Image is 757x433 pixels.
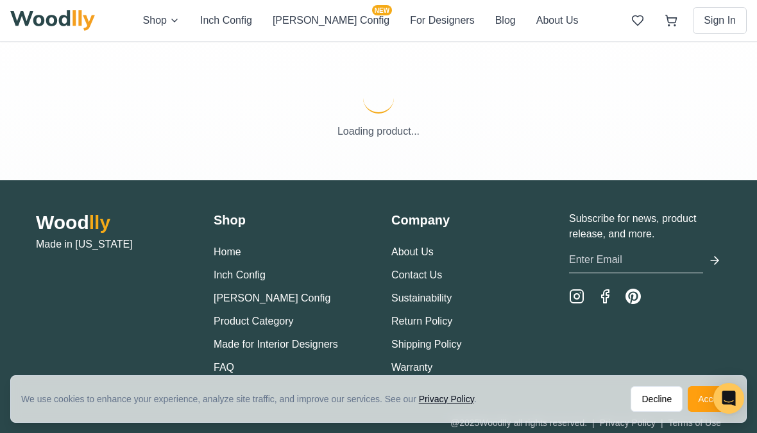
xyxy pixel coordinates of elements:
[625,289,641,304] a: Pinterest
[410,13,474,28] button: For Designers
[214,362,234,373] a: FAQ
[372,5,392,15] span: NEW
[391,339,461,350] a: Shipping Policy
[693,7,747,34] button: Sign In
[391,293,452,303] a: Sustainability
[391,362,432,373] a: Warranty
[214,267,266,283] button: Inch Config
[10,124,747,139] p: Loading product...
[214,316,294,327] a: Product Category
[273,13,389,28] button: [PERSON_NAME] ConfigNEW
[419,394,474,404] a: Privacy Policy
[597,289,613,304] a: Facebook
[391,316,452,327] a: Return Policy
[214,211,366,229] h3: Shop
[631,386,683,412] button: Decline
[36,211,188,234] h2: Wood
[391,246,434,257] a: About Us
[536,13,579,28] button: About Us
[214,339,338,350] a: Made for Interior Designers
[143,13,180,28] button: Shop
[89,212,110,233] span: lly
[569,247,703,273] input: Enter Email
[200,13,252,28] button: Inch Config
[569,211,721,242] p: Subscribe for news, product release, and more.
[391,211,543,229] h3: Company
[214,291,330,306] button: [PERSON_NAME] Config
[10,10,95,31] img: Woodlly
[688,386,736,412] button: Accept
[214,246,241,257] a: Home
[713,383,744,414] div: Open Intercom Messenger
[36,237,188,252] p: Made in [US_STATE]
[495,13,516,28] button: Blog
[391,269,442,280] a: Contact Us
[21,393,487,405] div: We use cookies to enhance your experience, analyze site traffic, and improve our services. See our .
[569,289,584,304] a: Instagram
